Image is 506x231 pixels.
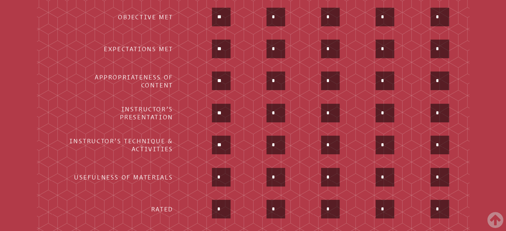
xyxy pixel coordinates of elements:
[67,105,173,121] h3: Instructor’s Presentation
[67,137,173,153] h3: Instructor’s Technique & Activities
[67,173,173,181] h3: Usefulness of Materials
[67,45,173,53] h3: Expectations Met
[67,13,173,21] h3: Objective Met
[67,205,173,213] h3: Rated
[67,73,173,89] h3: Appropriateness of Content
